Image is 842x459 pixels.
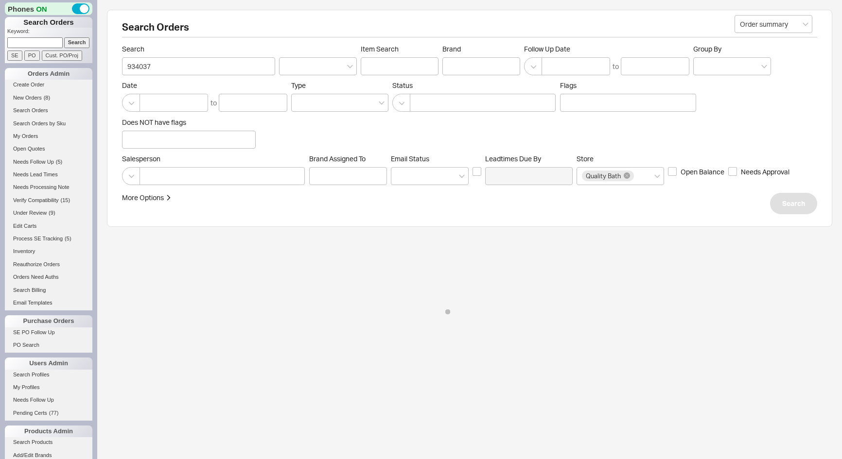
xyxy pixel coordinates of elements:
span: Needs Processing Note [13,184,70,190]
div: Purchase Orders [5,315,92,327]
a: Under Review(9) [5,208,92,218]
span: Group By [693,45,721,53]
input: Open Balance [668,167,677,176]
span: ON [36,4,47,14]
div: More Options [122,193,164,203]
input: Needs Approval [728,167,737,176]
input: Select... [735,15,812,33]
a: My Orders [5,131,92,141]
div: to [613,62,619,71]
span: Search [122,45,275,53]
a: My Profiles [5,382,92,392]
span: Follow Up Date [524,45,689,53]
span: ( 9 ) [49,210,55,216]
span: Item Search [361,45,439,53]
input: Search [64,37,90,48]
span: Under Review [13,210,47,216]
input: Store [635,170,642,182]
button: More Options [122,193,172,203]
a: Open Quotes [5,144,92,154]
input: Type [297,97,303,108]
a: New Orders(8) [5,93,92,103]
div: Phones [5,2,92,15]
input: PO [24,51,40,61]
input: Search [122,57,275,75]
span: Salesperson [122,154,305,163]
a: Orders Need Auths [5,272,92,282]
span: Needs Follow Up [13,159,54,165]
span: Quality Bath [586,172,621,179]
span: ( 8 ) [44,95,50,101]
input: SE [7,51,22,61]
span: New Orders [13,95,42,101]
a: Search Orders by Sku [5,119,92,129]
span: Store [577,154,594,163]
span: Does NOT have flags [122,118,186,126]
h1: Search Orders [5,17,92,28]
a: Reauthorize Orders [5,259,92,270]
div: Orders Admin [5,68,92,80]
a: SE PO Follow Up [5,327,92,338]
svg: open menu [459,174,465,178]
div: to [210,98,217,108]
span: ( 15 ) [61,197,70,203]
input: Item Search [361,57,439,75]
span: Process SE Tracking [13,236,63,241]
span: Status [392,81,556,90]
span: ( 5 ) [56,159,62,165]
span: Pending Certs [13,410,47,416]
span: Search [782,198,805,209]
a: Verify Compatibility(15) [5,195,92,205]
input: Cust. PO/Proj [42,51,82,61]
span: Date [122,81,287,90]
span: Needs Approval [741,167,789,177]
svg: open menu [347,65,353,68]
span: ( 5 ) [65,236,71,241]
a: Email Templates [5,298,92,308]
a: Needs Lead Times [5,170,92,180]
span: Open Balance [681,167,724,177]
a: Search Products [5,437,92,447]
span: ( 77 ) [49,410,59,416]
svg: open menu [761,65,767,68]
span: Verify Compatibility [13,197,59,203]
a: PO Search [5,340,92,350]
a: Needs Processing Note [5,182,92,192]
span: Brand Assigned To [309,154,366,163]
a: Search Profiles [5,370,92,380]
span: Brand [442,45,461,53]
div: Users Admin [5,357,92,369]
a: Inventory [5,246,92,256]
h2: Search Orders [122,22,817,37]
a: Edit Carts [5,221,92,231]
button: Search [770,193,817,214]
p: Keyword: [7,28,92,37]
div: Products Admin [5,425,92,437]
a: Needs Follow Up [5,395,92,405]
span: Needs Follow Up [13,397,54,403]
a: Needs Follow Up(5) [5,157,92,167]
a: Process SE Tracking(5) [5,234,92,244]
a: Search Billing [5,285,92,295]
span: Em ​ ail Status [391,154,429,163]
span: Flags [560,81,577,89]
a: Search Orders [5,105,92,116]
a: Create Order [5,80,92,90]
svg: open menu [803,22,808,26]
span: Leadtimes Due By [485,154,573,163]
span: Type [291,81,306,89]
a: Pending Certs(77) [5,408,92,418]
